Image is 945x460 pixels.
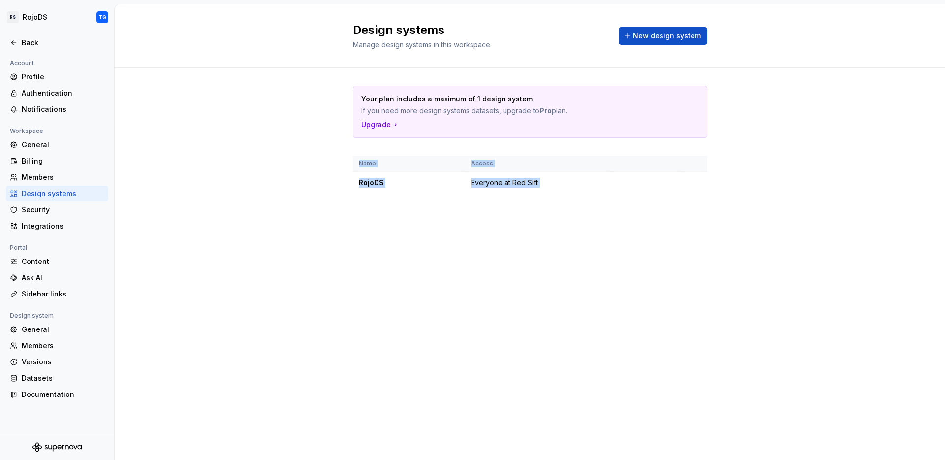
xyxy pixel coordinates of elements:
a: Profile [6,69,108,85]
div: RS [7,11,19,23]
svg: Supernova Logo [32,442,82,452]
button: Upgrade [361,120,400,130]
a: Ask AI [6,270,108,286]
a: General [6,137,108,153]
th: Name [353,156,465,172]
a: Members [6,338,108,354]
th: Access [465,156,612,172]
a: Documentation [6,387,108,402]
a: Versions [6,354,108,370]
div: Design systems [22,189,104,198]
div: Authentication [22,88,104,98]
div: Sidebar links [22,289,104,299]
h2: Design systems [353,22,607,38]
a: Notifications [6,101,108,117]
div: Members [22,172,104,182]
a: Members [6,169,108,185]
span: New design system [633,31,701,41]
div: RojoDS [359,178,459,188]
button: New design system [619,27,707,45]
p: If you need more design systems datasets, upgrade to plan. [361,106,630,116]
a: Datasets [6,370,108,386]
a: Sidebar links [6,286,108,302]
a: Billing [6,153,108,169]
div: Design system [6,310,58,322]
div: Portal [6,242,31,254]
div: Security [22,205,104,215]
div: Content [22,257,104,266]
div: Documentation [22,390,104,399]
a: Integrations [6,218,108,234]
p: Your plan includes a maximum of 1 design system [361,94,630,104]
div: Ask AI [22,273,104,283]
span: Manage design systems in this workspace. [353,40,492,49]
span: Everyone at Red Sift [471,178,538,188]
button: RSRojoDSTG [2,6,112,28]
div: General [22,140,104,150]
div: Workspace [6,125,47,137]
a: Security [6,202,108,218]
a: Authentication [6,85,108,101]
div: Back [22,38,104,48]
div: Notifications [22,104,104,114]
div: RojoDS [23,12,47,22]
a: Back [6,35,108,51]
div: Versions [22,357,104,367]
a: Design systems [6,186,108,201]
div: Datasets [22,373,104,383]
div: Profile [22,72,104,82]
strong: Pro [539,106,552,115]
a: General [6,322,108,337]
a: Content [6,254,108,269]
div: General [22,325,104,334]
div: Billing [22,156,104,166]
div: Members [22,341,104,351]
div: Integrations [22,221,104,231]
div: Account [6,57,38,69]
div: TG [98,13,106,21]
